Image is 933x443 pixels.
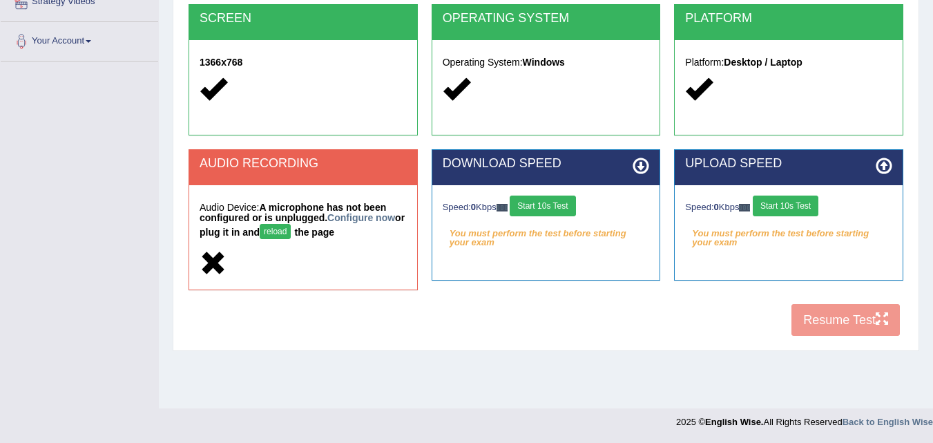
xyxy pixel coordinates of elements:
button: reload [260,224,291,239]
strong: 0 [714,202,719,212]
h5: Audio Device: [200,202,407,243]
h5: Platform: [685,57,892,68]
strong: English Wise. [705,417,763,427]
h2: OPERATING SYSTEM [443,12,650,26]
h2: AUDIO RECORDING [200,157,407,171]
strong: 1366x768 [200,57,242,68]
strong: A microphone has not been configured or is unplugged. or plug it in and the page [200,202,405,238]
h2: UPLOAD SPEED [685,157,892,171]
h5: Operating System: [443,57,650,68]
strong: Desktop / Laptop [724,57,802,68]
img: ajax-loader-fb-connection.gif [739,204,750,211]
img: ajax-loader-fb-connection.gif [497,204,508,211]
div: 2025 © All Rights Reserved [676,408,933,428]
h2: SCREEN [200,12,407,26]
a: Configure now [327,212,395,223]
strong: 0 [471,202,476,212]
button: Start 10s Test [753,196,818,216]
em: You must perform the test before starting your exam [443,223,650,244]
a: Your Account [1,22,158,57]
div: Speed: Kbps [443,196,650,220]
div: Speed: Kbps [685,196,892,220]
h2: DOWNLOAD SPEED [443,157,650,171]
button: Start 10s Test [510,196,575,216]
a: Back to English Wise [843,417,933,427]
strong: Windows [523,57,565,68]
em: You must perform the test before starting your exam [685,223,892,244]
h2: PLATFORM [685,12,892,26]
